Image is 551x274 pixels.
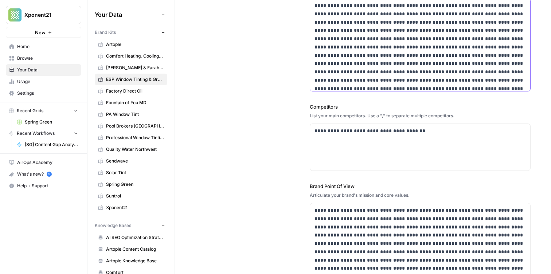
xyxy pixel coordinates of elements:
span: PA Window Tint [106,111,164,118]
a: Fountain of You MD [95,97,167,109]
a: Artople Content Catalog [95,243,167,255]
span: Home [17,43,78,50]
span: Solar Tint [106,169,164,176]
a: AirOps Academy [6,157,81,168]
button: Help + Support [6,180,81,192]
span: AI SEO Optimization Strategy Playbook [106,234,164,241]
span: Xponent21 [24,11,69,19]
span: [SG] Content Gap Analysis - o3 [25,141,78,148]
span: Xponent21 [106,204,164,211]
a: AI SEO Optimization Strategy Playbook [95,232,167,243]
span: Knowledge Bases [95,222,131,229]
span: Comfort Heating, Cooling, Electrical & Plumbing [106,53,164,59]
span: Spring Green [106,181,164,188]
a: Your Data [6,64,81,76]
a: Home [6,41,81,52]
label: Brand Point Of View [310,183,531,190]
a: Spring Green [95,179,167,190]
button: Workspace: Xponent21 [6,6,81,24]
a: [PERSON_NAME] & Farah Eye & Laser Center [95,62,167,74]
span: Quality Water Northwest [106,146,164,153]
span: Pool Brokers [GEOGRAPHIC_DATA] [106,123,164,129]
a: Artople Knowledge Base [95,255,167,267]
a: Spring Green [13,116,81,128]
div: Articulate your brand's mission and core values. [310,192,531,199]
span: [PERSON_NAME] & Farah Eye & Laser Center [106,64,164,71]
button: Recent Grids [6,105,81,116]
a: Artople [95,39,167,50]
a: Solar Tint [95,167,167,179]
button: What's new? 5 [6,168,81,180]
label: Competitors [310,103,531,110]
span: Professional Window Tinting [106,134,164,141]
div: What's new? [6,169,81,180]
a: Pool Brokers [GEOGRAPHIC_DATA] [95,120,167,132]
a: ESP Window Tinting & Graphics [95,74,167,85]
span: Settings [17,90,78,97]
a: Usage [6,76,81,87]
a: Sendwave [95,155,167,167]
a: Comfort Heating, Cooling, Electrical & Plumbing [95,50,167,62]
a: Browse [6,52,81,64]
a: Xponent21 [95,202,167,214]
span: AirOps Academy [17,159,78,166]
div: List your main competitors. Use a "," to separate multiple competitors. [310,113,531,119]
span: Fountain of You MD [106,99,164,106]
a: [SG] Content Gap Analysis - o3 [13,139,81,150]
span: Your Data [17,67,78,73]
button: Recent Workflows [6,128,81,139]
span: Browse [17,55,78,62]
a: Settings [6,87,81,99]
a: Quality Water Northwest [95,144,167,155]
img: Xponent21 Logo [8,8,22,21]
span: Spring Green [25,119,78,125]
span: Artople Content Catalog [106,246,164,253]
span: Recent Grids [17,107,43,114]
a: Professional Window Tinting [95,132,167,144]
span: Suntrol [106,193,164,199]
text: 5 [48,172,50,176]
span: New [35,29,46,36]
span: Usage [17,78,78,85]
span: Your Data [95,10,159,19]
a: Suntrol [95,190,167,202]
button: New [6,27,81,38]
span: Brand Kits [95,29,116,36]
span: Factory Direct Oil [106,88,164,94]
span: Help + Support [17,183,78,189]
span: Artople [106,41,164,48]
span: Sendwave [106,158,164,164]
a: 5 [47,172,52,177]
span: ESP Window Tinting & Graphics [106,76,164,83]
a: PA Window Tint [95,109,167,120]
span: Artople Knowledge Base [106,258,164,264]
a: Factory Direct Oil [95,85,167,97]
span: Recent Workflows [17,130,55,137]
